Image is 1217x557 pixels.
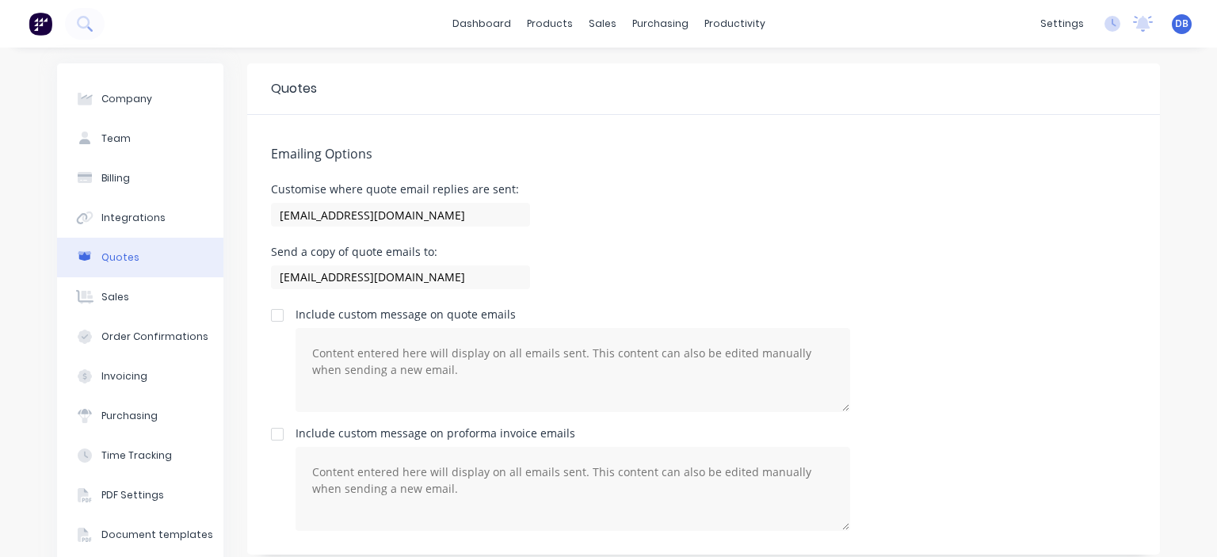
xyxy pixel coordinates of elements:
[57,198,223,238] button: Integrations
[57,515,223,555] button: Document templates
[101,250,139,265] div: Quotes
[29,12,52,36] img: Factory
[271,246,530,258] div: Send a copy of quote emails to:
[57,238,223,277] button: Quotes
[101,409,158,423] div: Purchasing
[57,317,223,357] button: Order Confirmations
[57,396,223,436] button: Purchasing
[271,79,317,98] div: Quotes
[101,171,130,185] div: Billing
[101,330,208,344] div: Order Confirmations
[57,277,223,317] button: Sales
[101,211,166,225] div: Integrations
[57,357,223,396] button: Invoicing
[624,12,696,36] div: purchasing
[57,119,223,158] button: Team
[101,92,152,106] div: Company
[696,12,773,36] div: productivity
[101,132,131,146] div: Team
[101,488,164,502] div: PDF Settings
[57,158,223,198] button: Billing
[581,12,624,36] div: sales
[101,528,213,542] div: Document templates
[101,369,147,383] div: Invoicing
[1175,17,1188,31] span: DB
[444,12,519,36] a: dashboard
[101,448,172,463] div: Time Tracking
[296,428,575,439] div: Include custom message on proforma invoice emails
[57,79,223,119] button: Company
[519,12,581,36] div: products
[1032,12,1092,36] div: settings
[57,475,223,515] button: PDF Settings
[271,184,530,195] div: Customise where quote email replies are sent:
[57,436,223,475] button: Time Tracking
[296,309,555,320] div: Include custom message on quote emails
[271,147,1136,162] h5: Emailing Options
[101,290,129,304] div: Sales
